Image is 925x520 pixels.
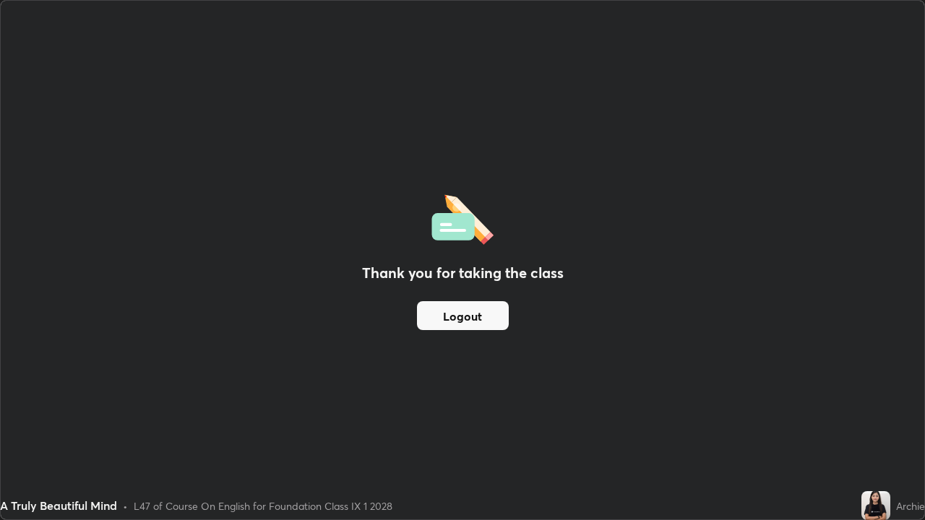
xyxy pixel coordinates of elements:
div: L47 of Course On English for Foundation Class IX 1 2028 [134,498,392,513]
img: offlineFeedback.1438e8b3.svg [431,190,494,245]
button: Logout [417,301,509,330]
h2: Thank you for taking the class [362,262,564,284]
div: • [123,498,128,513]
img: e6b5cdc77f1246098bb26dacd87241fc.jpg [861,491,890,520]
div: Archie [896,498,925,513]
